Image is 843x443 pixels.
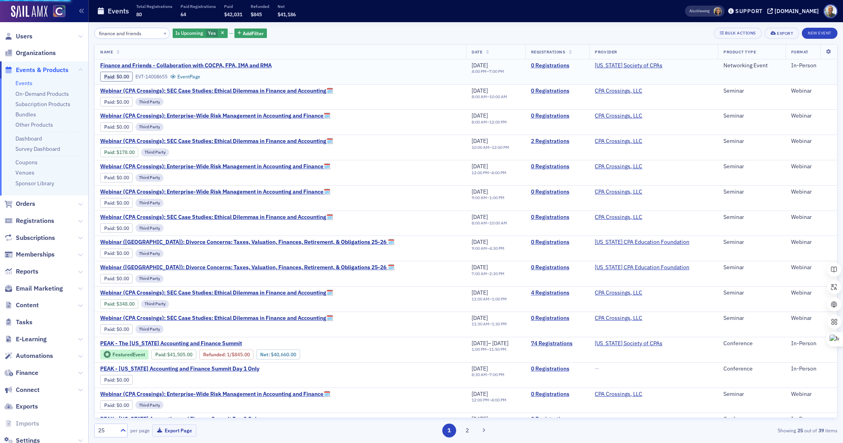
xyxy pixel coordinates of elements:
[595,264,689,271] span: California CPA Education Foundation
[16,200,35,208] span: Orders
[791,264,832,271] div: Webinar
[489,271,504,276] time: 2:30 PM
[100,87,333,95] a: Webinar (CPA Crossings): SEC Case Studies: Ethical Dilemmas in Finance and Accounting🗓️
[595,289,645,297] span: CPA Crossings, LLC
[100,223,133,233] div: Paid: 0 - $0
[100,249,133,258] div: Paid: 0 - $0
[723,138,780,145] div: Seminar
[723,289,780,297] div: Seminar
[100,214,333,221] a: Webinar (CPA Crossings): SEC Case Studies: Ethical Dilemmas in Finance and Accounting🗓️
[595,264,689,271] a: [US_STATE] CPA Education Foundation
[735,8,763,15] div: Support
[16,49,56,57] span: Organizations
[243,30,264,37] span: Add Filter
[100,391,330,398] a: Webinar (CPA Crossings): Enterprise-Wide Risk Management in Accounting and Finance🗓️
[791,138,832,145] div: Webinar
[802,29,837,36] a: New Event
[595,214,642,221] a: CPA Crossings, LLC
[767,8,822,14] button: [DOMAIN_NAME]
[595,239,689,246] a: [US_STATE] CPA Education Foundation
[595,391,642,398] a: CPA Crossings, LLC
[472,271,487,276] time: 7:00 AM
[135,174,164,182] div: Third Party
[472,170,506,175] div: –
[16,250,55,259] span: Memberships
[595,138,642,145] a: CPA Crossings, LLC
[100,299,138,309] div: Paid: 4 - $34800
[723,49,756,55] span: Product Type
[723,188,780,196] div: Seminar
[104,225,116,231] span: :
[472,119,487,125] time: 8:00 AM
[472,321,507,327] div: –
[531,163,584,170] a: 0 Registrations
[104,175,116,181] span: :
[4,386,40,394] a: Connect
[116,225,129,231] span: $0.00
[116,74,129,80] span: $0.00
[94,28,170,39] input: Search…
[100,239,394,246] a: Webinar ([GEOGRAPHIC_DATA]): Divorce Concerns: Taxes, Valuation, Finances, Retirement, & Obligati...
[104,200,116,206] span: :
[104,74,116,80] span: :
[135,74,167,80] div: EVT-14008655
[472,144,489,150] time: 10:00 AM
[15,90,69,97] a: On-Demand Products
[162,29,169,36] button: ×
[723,264,780,271] div: Seminar
[116,175,129,181] span: $0.00
[723,239,780,246] div: Seminar
[48,5,65,19] a: View Homepage
[100,198,133,207] div: Paid: 0 - $0
[16,402,38,411] span: Exports
[723,112,780,120] div: Seminar
[100,315,333,322] a: Webinar (CPA Crossings): SEC Case Studies: Ethical Dilemmas in Finance and Accounting🗓️
[100,274,133,283] div: Paid: 0 - $0
[489,220,507,226] time: 10:00 AM
[4,284,63,293] a: Email Marketing
[15,169,34,176] a: Venues
[104,99,116,105] span: :
[15,159,38,166] a: Coupons
[824,4,837,18] span: Profile
[104,99,114,105] a: Paid
[492,296,507,302] time: 1:00 PM
[4,369,38,377] a: Finance
[531,239,584,246] a: 0 Registrations
[531,188,584,196] a: 0 Registrations
[100,112,330,120] span: Webinar (CPA Crossings): Enterprise-Wide Risk Management in Accounting and Finance🗓️
[104,276,114,281] a: Paid
[16,66,69,74] span: Events & Products
[135,224,164,232] div: Third Party
[100,239,394,246] span: Webinar (CA): Divorce Concerns: Taxes, Valuation, Finances, Retirement, & Obligations 25-26 🗓
[100,173,133,183] div: Paid: 0 - $0
[774,8,819,15] div: [DOMAIN_NAME]
[16,267,38,276] span: Reports
[4,267,38,276] a: Reports
[251,11,262,17] span: $845
[15,145,60,152] a: Survey Dashboard
[723,315,780,322] div: Seminar
[104,225,114,231] a: Paid
[100,62,272,69] a: Finance and Friends - Collaboration with COCPA, FPA, IMA and RMA
[15,101,70,108] a: Subscription Products
[151,350,196,359] div: Paid: 112 - $4150500
[104,149,114,155] a: Paid
[108,6,129,16] h1: Events
[531,49,565,55] span: Registrations
[489,94,507,99] time: 10:00 AM
[791,62,832,69] div: In-Person
[472,221,507,226] div: –
[4,250,55,259] a: Memberships
[765,28,799,39] button: Export
[595,163,642,170] a: CPA Crossings, LLC
[100,188,330,196] a: Webinar (CPA Crossings): Enterprise-Wide Risk Management in Accounting and Finance🗓️
[104,200,114,206] a: Paid
[492,321,507,327] time: 1:30 PM
[16,335,47,344] span: E-Learning
[791,188,832,196] div: Webinar
[531,289,584,297] a: 4 Registrations
[472,220,487,226] time: 8:00 AM
[100,289,333,297] span: Webinar (CPA Crossings): SEC Case Studies: Ethical Dilemmas in Finance and Accounting🗓️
